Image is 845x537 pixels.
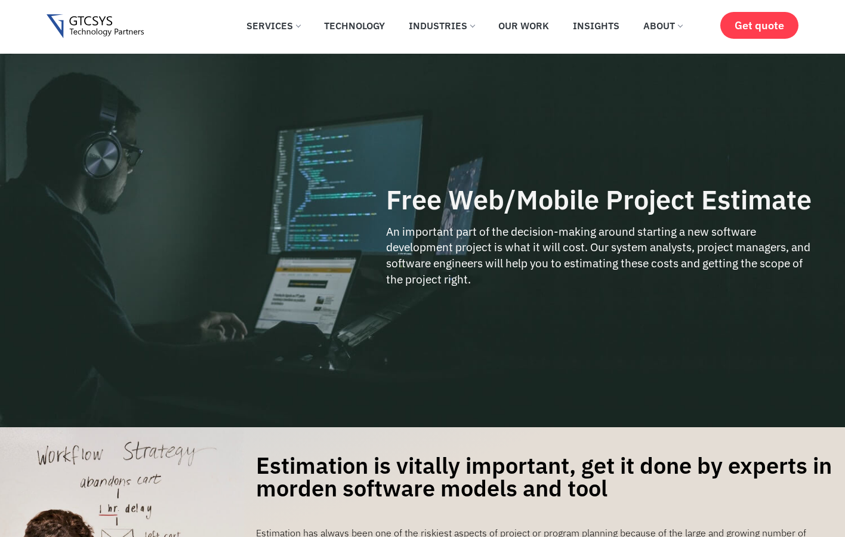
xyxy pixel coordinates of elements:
a: Industries [400,13,483,39]
p: An important part of the decision-making around starting a new software development project is wh... [386,224,815,287]
a: Insights [564,13,628,39]
a: Get quote [720,12,798,39]
img: Gtcsys logo [47,14,144,39]
span: Get quote [735,19,784,32]
a: Our Work [489,13,558,39]
a: About [634,13,691,39]
a: Services [238,13,309,39]
h4: Estimation is vitally important, get it done by experts in morden software models and tool [256,454,833,499]
h4: Free Web/Mobile Project Estimate [386,185,815,215]
a: Technology [315,13,394,39]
